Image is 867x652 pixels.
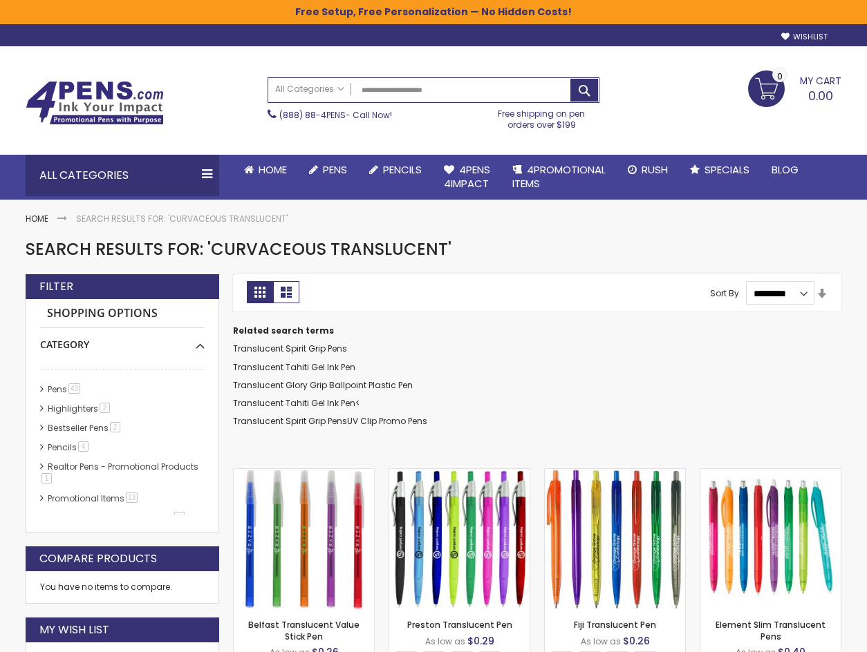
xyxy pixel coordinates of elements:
[279,109,392,121] span: - Call Now!
[358,155,433,185] a: Pencils
[234,469,374,609] img: Belfast Translucent Value Stick Pen
[26,571,219,604] div: You have no items to compare.
[389,469,530,609] img: Preston Translucent Pen
[26,155,219,196] div: All Categories
[772,162,799,177] span: Blog
[39,279,73,294] strong: Filter
[268,78,351,101] a: All Categories
[78,441,88,452] span: 4
[44,512,189,524] a: Patriotic Pens and Giveaways4
[761,155,810,185] a: Blog
[126,492,138,503] span: 13
[808,87,833,104] span: 0.00
[26,238,451,260] span: Search results for: 'curvaceous translucent'
[233,155,298,185] a: Home
[545,468,685,480] a: Fiji Translucent Pen
[26,81,164,125] img: 4Pens Custom Pens and Promotional Products
[233,397,360,409] a: Translucent Tahiti Gel Ink Pen<
[781,32,828,42] a: Wishlist
[279,109,346,121] a: (888) 88-4PENS
[44,403,115,414] a: Highlighters2
[248,619,360,642] a: Belfast Translucent Value Stick Pen
[383,162,422,177] span: Pencils
[44,441,93,453] a: Pencils4
[247,281,273,303] strong: Grid
[700,469,841,609] img: Element Slim Translucent Pens
[275,84,344,95] span: All Categories
[467,634,494,648] span: $0.29
[433,155,501,200] a: 4Pens4impact
[700,468,841,480] a: Element Slim Translucent Pens
[501,155,617,200] a: 4PROMOTIONALITEMS
[233,379,413,391] a: Translucent Glory Grip Ballpoint Plastic Pen
[234,468,374,480] a: Belfast Translucent Value Stick Pen
[705,162,749,177] span: Specials
[110,422,120,432] span: 2
[40,328,205,352] div: Category
[41,473,52,483] span: 1
[44,422,125,434] a: Bestseller Pens2
[748,70,841,105] a: 0.00 0
[40,299,205,329] strong: Shopping Options
[298,155,358,185] a: Pens
[444,162,490,191] span: 4Pens 4impact
[39,551,157,566] strong: Compare Products
[233,361,355,373] a: Translucent Tahiti Gel Ink Pen
[407,619,512,631] a: Preston Translucent Pen
[710,287,739,299] label: Sort By
[100,403,110,413] span: 2
[617,155,679,185] a: Rush
[642,162,668,177] span: Rush
[26,213,48,224] a: Home
[174,512,185,522] span: 4
[259,162,287,177] span: Home
[68,383,80,394] span: 43
[623,634,650,648] span: $0.26
[323,162,347,177] span: Pens
[389,468,530,480] a: Preston Translucent Pen
[76,213,288,224] strong: Search results for: 'curvaceous translucent'
[233,343,347,354] a: Translucent Spirit Grip Pens
[233,415,427,427] a: Translucent Spirit Grip PensUV Clip Promo Pens
[44,492,142,504] a: Promotional Items13
[512,162,606,191] span: 4PROMOTIONAL ITEMS
[484,103,600,131] div: Free shipping on pen orders over $199
[679,155,761,185] a: Specials
[545,469,685,609] img: Fiji Translucent Pen
[233,325,841,336] dt: Related search terms
[777,70,783,83] span: 0
[44,383,85,395] a: Pens43
[716,619,826,642] a: Element Slim Translucent Pens
[40,461,198,485] a: Realtor Pens - Promotional Products1
[39,622,109,637] strong: My Wish List
[425,635,465,647] span: As low as
[574,619,656,631] a: Fiji Translucent Pen
[581,635,621,647] span: As low as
